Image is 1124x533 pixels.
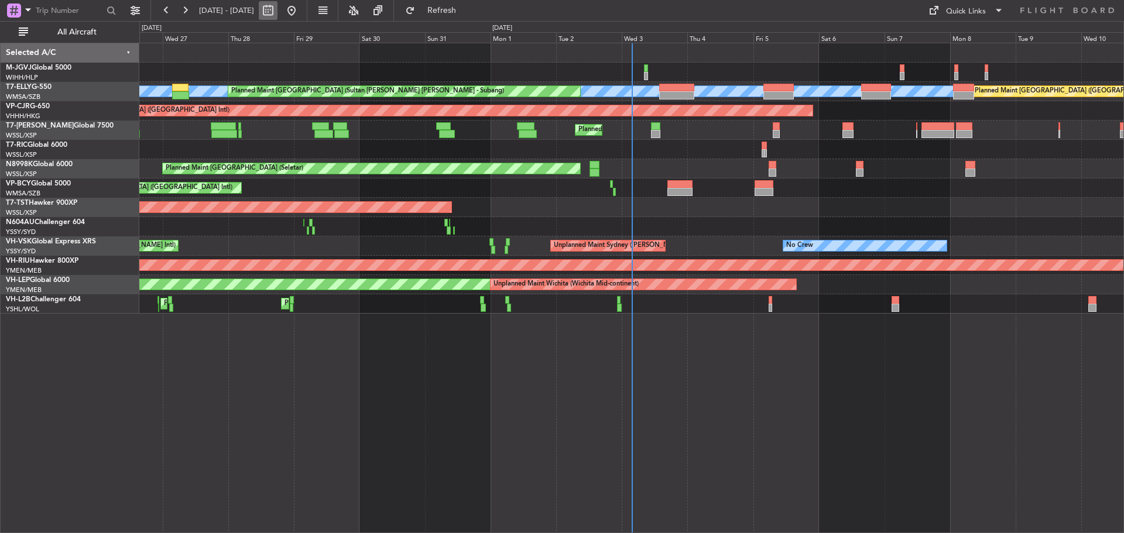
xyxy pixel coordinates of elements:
a: WSSL/XSP [6,170,37,178]
span: T7-TST [6,200,29,207]
div: Unplanned Maint Sydney ([PERSON_NAME] Intl) [554,237,698,255]
a: WSSL/XSP [6,131,37,140]
span: T7-[PERSON_NAME] [6,122,74,129]
div: Sat 30 [359,32,425,43]
a: YSSY/SYD [6,228,36,236]
a: T7-TSTHawker 900XP [6,200,77,207]
div: No Crew [786,237,813,255]
span: VP-BCY [6,180,31,187]
span: N8998K [6,161,33,168]
a: VH-L2BChallenger 604 [6,296,81,303]
div: Tue 2 [556,32,622,43]
span: T7-ELLY [6,84,32,91]
a: WSSL/XSP [6,150,37,159]
div: Fri 5 [753,32,819,43]
a: YMEN/MEB [6,286,42,294]
a: VH-LEPGlobal 6000 [6,277,70,284]
div: Planned Maint Dubai (Al Maktoum Intl) [578,121,694,139]
button: All Aircraft [13,23,127,42]
div: Fri 29 [294,32,359,43]
div: Tue 9 [1016,32,1081,43]
div: [DATE] [142,23,162,33]
a: M-JGVJGlobal 5000 [6,64,71,71]
div: Mon 8 [950,32,1016,43]
div: Planned Maint Sydney ([PERSON_NAME] Intl) [164,295,300,312]
a: WMSA/SZB [6,92,40,101]
span: Refresh [417,6,467,15]
a: VH-VSKGlobal Express XRS [6,238,96,245]
div: Planned Maint [GEOGRAPHIC_DATA] (Sultan [PERSON_NAME] [PERSON_NAME] - Subang) [231,82,504,100]
input: Trip Number [36,2,103,19]
span: All Aircraft [30,28,124,36]
span: VH-RIU [6,257,30,264]
a: VHHH/HKG [6,112,40,121]
div: Mon 1 [491,32,556,43]
div: Planned Maint [GEOGRAPHIC_DATA] (Seletar) [166,160,303,177]
span: VH-VSK [6,238,32,245]
a: WIHH/HLP [6,73,38,82]
span: N604AU [6,219,35,226]
a: YSSY/SYD [6,247,36,256]
div: Sun 7 [885,32,950,43]
a: WMSA/SZB [6,189,40,198]
button: Refresh [400,1,470,20]
div: Planned Maint [GEOGRAPHIC_DATA] ([GEOGRAPHIC_DATA]) [285,295,469,312]
button: Quick Links [923,1,1009,20]
a: T7-RICGlobal 6000 [6,142,67,149]
a: WSSL/XSP [6,208,37,217]
a: VH-RIUHawker 800XP [6,257,78,264]
div: Wed 27 [163,32,228,43]
span: VH-LEP [6,277,30,284]
div: Quick Links [946,6,986,18]
div: Wed 3 [622,32,687,43]
a: YMEN/MEB [6,266,42,275]
a: T7-ELLYG-550 [6,84,52,91]
span: [DATE] - [DATE] [199,5,254,16]
span: M-JGVJ [6,64,32,71]
a: T7-[PERSON_NAME]Global 7500 [6,122,114,129]
span: VP-CJR [6,103,30,110]
div: [DATE] [492,23,512,33]
div: Thu 4 [687,32,753,43]
div: Thu 28 [228,32,294,43]
a: VP-BCYGlobal 5000 [6,180,71,187]
a: YSHL/WOL [6,305,39,314]
a: N8998KGlobal 6000 [6,161,73,168]
span: T7-RIC [6,142,28,149]
div: Sun 31 [425,32,491,43]
div: Unplanned Maint Wichita (Wichita Mid-continent) [494,276,639,293]
div: Sat 6 [819,32,885,43]
span: VH-L2B [6,296,30,303]
a: VP-CJRG-650 [6,103,50,110]
a: N604AUChallenger 604 [6,219,85,226]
